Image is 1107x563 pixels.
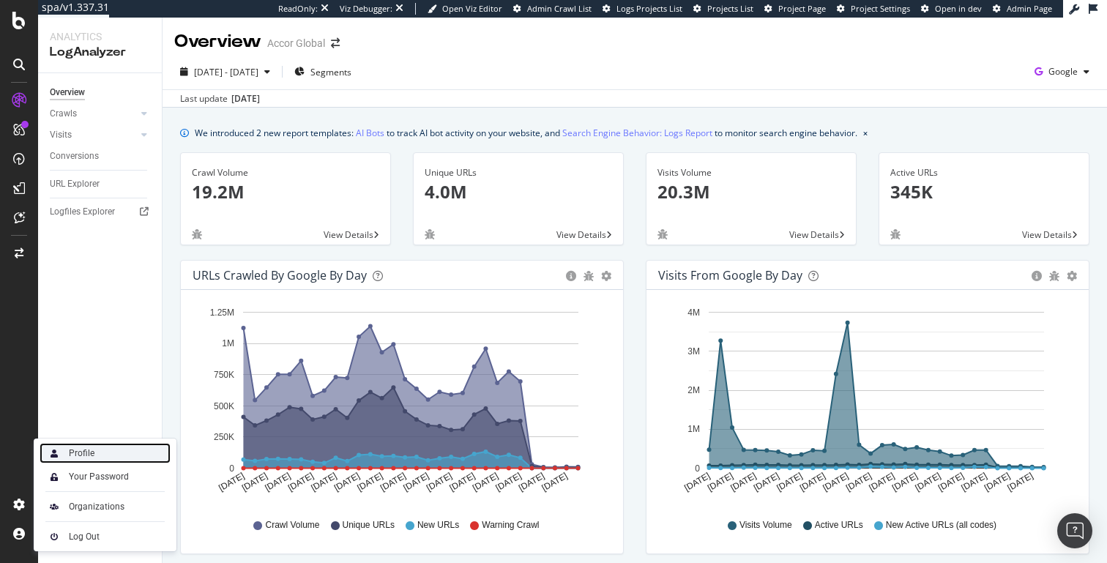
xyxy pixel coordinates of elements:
img: tUVSALn78D46LlpAY8klYZqgKwTuBm2K29c6p1XQNDCsM0DgKSSoAXXevcAwljcHBINEg0LrUEktgcYYD5sVUphq1JigPmkfB... [45,468,63,485]
div: Crawl Volume [192,166,379,179]
span: Visits Volume [739,519,792,532]
span: Admin Page [1007,3,1052,14]
a: Overview [50,85,152,100]
a: Organizations [40,496,171,517]
a: Conversions [50,149,152,164]
div: LogAnalyzer [50,44,150,61]
button: [DATE] - [DATE] [174,60,276,83]
a: Project Settings [837,3,910,15]
text: [DATE] [402,471,431,493]
text: [DATE] [798,471,827,493]
text: [DATE] [890,471,920,493]
a: Project Page [764,3,826,15]
a: AI Bots [356,125,384,141]
text: [DATE] [309,471,338,493]
div: Open Intercom Messenger [1057,513,1092,548]
text: [DATE] [983,471,1012,493]
span: Logs Projects List [616,3,682,14]
p: 4.0M [425,179,612,204]
text: 1M [222,339,234,349]
text: 4M [687,307,700,318]
text: [DATE] [1006,471,1035,493]
text: [DATE] [844,471,873,493]
div: Accor Global [267,36,325,51]
div: URL Explorer [50,176,100,192]
text: 750K [214,370,234,380]
div: Overview [174,29,261,54]
div: Analytics [50,29,150,44]
div: bug [657,229,668,239]
text: [DATE] [821,471,850,493]
a: Projects List [693,3,753,15]
div: A chart. [658,302,1077,505]
text: [DATE] [868,471,897,493]
svg: A chart. [193,302,611,505]
a: URL Explorer [50,176,152,192]
div: bug [192,229,202,239]
div: circle-info [566,271,576,281]
text: [DATE] [425,471,454,493]
text: [DATE] [540,471,570,493]
a: Search Engine Behavior: Logs Report [562,125,712,141]
text: [DATE] [775,471,804,493]
div: gear [1067,271,1077,281]
a: Logfiles Explorer [50,204,152,220]
a: Log Out [40,526,171,547]
text: 2M [687,385,700,395]
span: View Details [556,228,606,241]
div: We introduced 2 new report templates: to track AI bot activity on your website, and to monitor se... [195,125,857,141]
div: Viz Debugger: [340,3,392,15]
text: [DATE] [332,471,362,493]
span: Open in dev [935,3,982,14]
div: Profile [69,447,94,459]
text: [DATE] [682,471,712,493]
text: [DATE] [240,471,269,493]
div: bug [1049,271,1059,281]
div: arrow-right-arrow-left [331,38,340,48]
text: [DATE] [936,471,966,493]
a: Visits [50,127,137,143]
button: Google [1029,60,1095,83]
a: Open Viz Editor [428,3,502,15]
span: New Active URLs (all codes) [886,519,996,532]
div: bug [584,271,594,281]
div: URLs Crawled by Google by day [193,268,367,283]
p: 345K [890,179,1078,204]
span: Segments [310,66,351,78]
span: Warning Crawl [482,519,539,532]
button: close banner [860,122,871,143]
text: [DATE] [217,471,246,493]
text: [DATE] [286,471,316,493]
text: [DATE] [355,471,384,493]
span: Projects List [707,3,753,14]
a: Crawls [50,106,137,122]
img: prfnF3csMXgAAAABJRU5ErkJggg== [45,528,63,545]
span: View Details [324,228,373,241]
div: Visits [50,127,72,143]
text: [DATE] [706,471,735,493]
img: AtrBVVRoAgWaAAAAAElFTkSuQmCC [45,498,63,515]
text: 3M [687,346,700,357]
img: Xx2yTbCeVcdxHMdxHOc+8gctb42vCocUYgAAAABJRU5ErkJggg== [45,444,63,462]
div: bug [890,229,901,239]
span: [DATE] - [DATE] [194,66,258,78]
span: Open Viz Editor [442,3,502,14]
text: [DATE] [263,471,292,493]
p: 20.3M [657,179,845,204]
text: [DATE] [448,471,477,493]
div: Active URLs [890,166,1078,179]
div: Visits Volume [657,166,845,179]
text: 250K [214,432,234,442]
text: 500K [214,401,234,411]
div: Unique URLs [425,166,612,179]
text: 0 [229,463,234,474]
text: [DATE] [728,471,758,493]
text: [DATE] [960,471,989,493]
p: 19.2M [192,179,379,204]
a: Logs Projects List [603,3,682,15]
div: Organizations [69,501,124,512]
div: gear [601,271,611,281]
div: ReadOnly: [278,3,318,15]
text: [DATE] [914,471,943,493]
span: Crawl Volume [265,519,319,532]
